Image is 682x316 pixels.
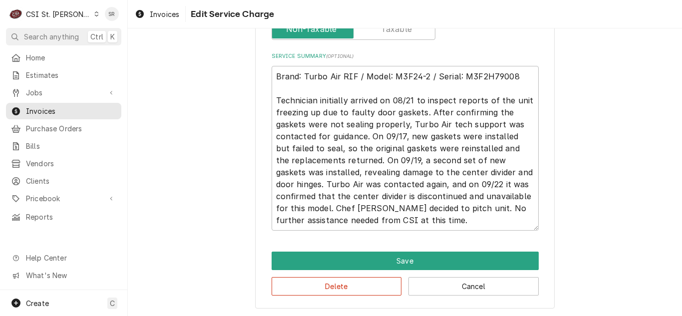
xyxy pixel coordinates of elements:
span: What's New [26,270,115,281]
span: Edit Service Charge [188,7,274,21]
span: Create [26,299,49,308]
a: Reports [6,209,121,225]
div: CSI St. Louis's Avatar [9,7,23,21]
span: Clients [26,176,116,186]
div: Button Group [272,252,539,296]
a: Go to Help Center [6,250,121,266]
a: Go to Jobs [6,84,121,101]
button: Cancel [408,277,539,296]
div: Stephani Roth's Avatar [105,7,119,21]
a: Invoices [6,103,121,119]
span: C [110,298,115,309]
span: Estimates [26,70,116,80]
button: Save [272,252,539,270]
button: Delete [272,277,402,296]
a: Estimates [6,67,121,83]
span: Search anything [24,31,79,42]
button: Search anythingCtrlK [6,28,121,45]
div: Button Group Row [272,270,539,296]
div: Service Summary [272,52,539,231]
div: C [9,7,23,21]
span: Jobs [26,87,101,98]
span: Ctrl [90,31,103,42]
textarea: Brand: Turbo Air RIF / Model: M3F24-2 / Serial: M3F2H79008 Technician initially arrived on 08/21 ... [272,66,539,231]
span: Invoices [150,9,179,19]
span: Reports [26,212,116,222]
a: Invoices [131,6,183,22]
div: SR [105,7,119,21]
span: Invoices [26,106,116,116]
span: Bills [26,141,116,151]
a: Vendors [6,155,121,172]
a: Clients [6,173,121,189]
a: Bills [6,138,121,154]
div: Button Group Row [272,252,539,270]
span: Home [26,52,116,63]
span: Help Center [26,253,115,263]
div: CSI St. [PERSON_NAME] [26,9,91,19]
span: Vendors [26,158,116,169]
span: Purchase Orders [26,123,116,134]
span: ( optional ) [326,53,354,59]
a: Go to Pricebook [6,190,121,207]
span: Pricebook [26,193,101,204]
a: Home [6,49,121,66]
a: Purchase Orders [6,120,121,137]
span: K [110,31,115,42]
label: Service Summary [272,52,539,60]
a: Go to What's New [6,267,121,284]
